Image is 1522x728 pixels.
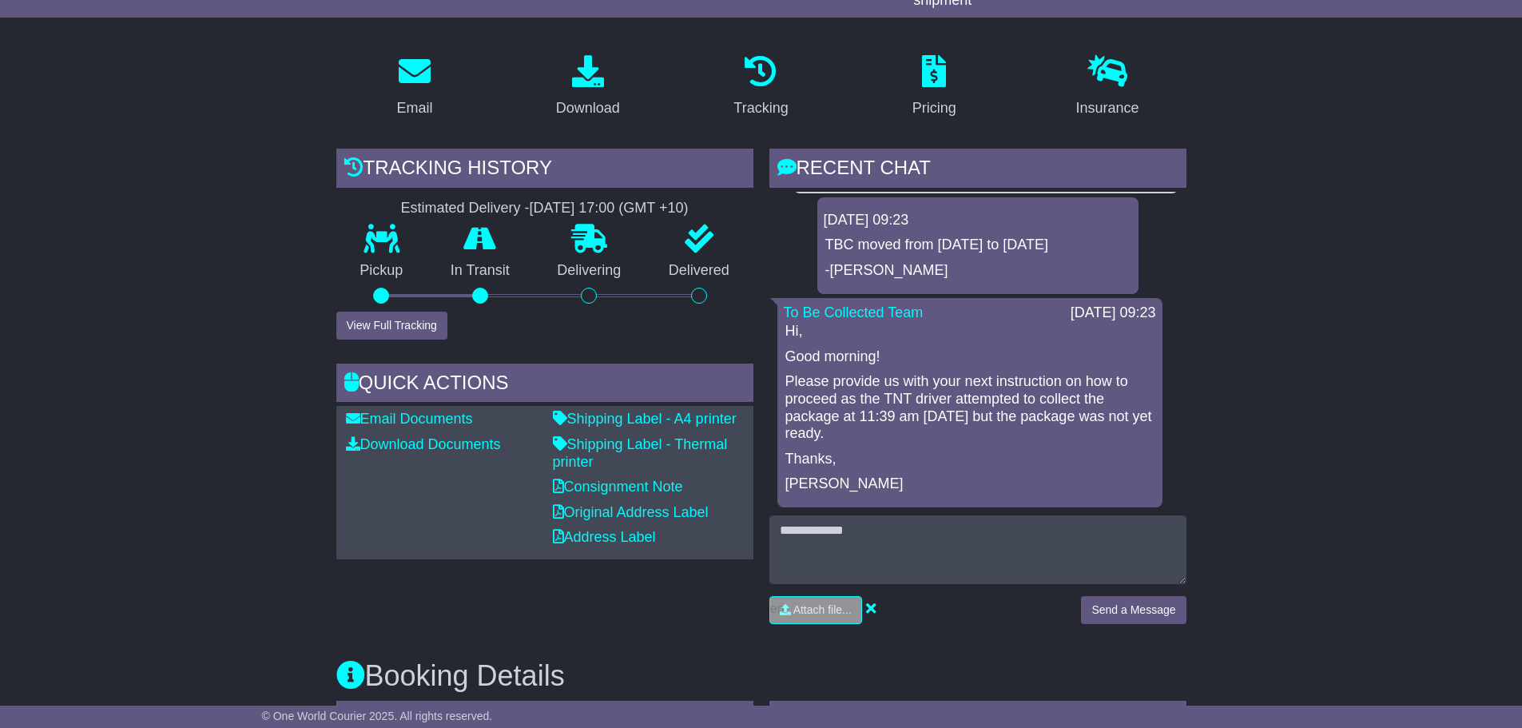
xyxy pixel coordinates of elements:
p: TBC moved from [DATE] to [DATE] [825,237,1131,254]
div: Email [396,97,432,119]
p: In Transit [427,262,534,280]
div: [DATE] 17:00 (GMT +10) [530,200,689,217]
button: View Full Tracking [336,312,447,340]
div: [DATE] 09:23 [1071,304,1156,322]
a: Download Documents [346,436,501,452]
div: Tracking history [336,149,753,192]
div: RECENT CHAT [769,149,1186,192]
p: Delivering [534,262,646,280]
div: Insurance [1076,97,1139,119]
a: Consignment Note [553,479,683,495]
div: Tracking [733,97,788,119]
p: -[PERSON_NAME] [825,262,1131,280]
p: [PERSON_NAME] [785,475,1154,493]
a: Email Documents [346,411,473,427]
p: Pickup [336,262,427,280]
a: Pricing [902,50,967,125]
div: Estimated Delivery - [336,200,753,217]
a: Shipping Label - Thermal printer [553,436,728,470]
a: To Be Collected Team [784,304,924,320]
div: [DATE] 09:23 [824,212,1132,229]
p: Delivered [645,262,753,280]
h3: Booking Details [336,660,1186,692]
div: Pricing [912,97,956,119]
p: Hi, [785,323,1154,340]
a: Insurance [1066,50,1150,125]
a: Email [386,50,443,125]
span: © One World Courier 2025. All rights reserved. [262,710,493,722]
a: Original Address Label [553,504,709,520]
div: Quick Actions [336,364,753,407]
p: Good morning! [785,348,1154,366]
a: Address Label [553,529,656,545]
p: Please provide us with your next instruction on how to proceed as the TNT driver attempted to col... [785,373,1154,442]
p: Thanks, [785,451,1154,468]
a: Download [546,50,630,125]
button: Send a Message [1081,596,1186,624]
a: Shipping Label - A4 printer [553,411,737,427]
div: Download [556,97,620,119]
a: Tracking [723,50,798,125]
